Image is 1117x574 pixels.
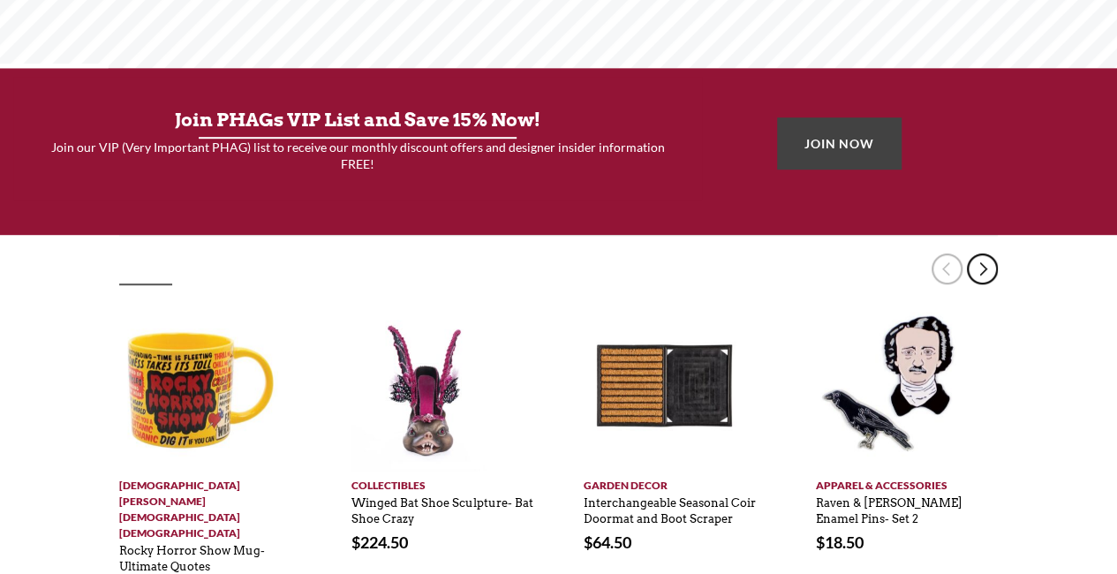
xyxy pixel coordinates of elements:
[584,532,592,552] span: $
[351,471,534,494] a: Collectibles
[816,487,962,526] a: Raven & [PERSON_NAME] Enamel Pins- Set 2
[777,117,902,170] a: JOIN NOW
[816,471,999,494] a: Apparel & Accessories
[816,532,825,552] span: $
[351,532,360,552] span: $
[816,532,864,552] bdi: 18.50
[351,487,533,526] a: Winged Bat Shoe Sculpture- Bat Shoe Crazy
[351,532,408,552] bdi: 224.50
[119,535,265,574] a: Rocky Horror Show Mug- Ultimate Quotes
[584,532,631,552] bdi: 64.50
[584,487,756,526] a: Interchangeable Seasonal Coir Doormat and Boot Scraper
[119,471,302,541] a: [DEMOGRAPHIC_DATA][PERSON_NAME][DEMOGRAPHIC_DATA][DEMOGRAPHIC_DATA]
[40,103,675,137] h3: Join PHAGs VIP List and Save 15% Now!
[40,139,675,173] h4: Join our VIP (Very Important PHAG) list to receive our monthly discount offers and designer insid...
[584,471,766,494] a: Garden Decor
